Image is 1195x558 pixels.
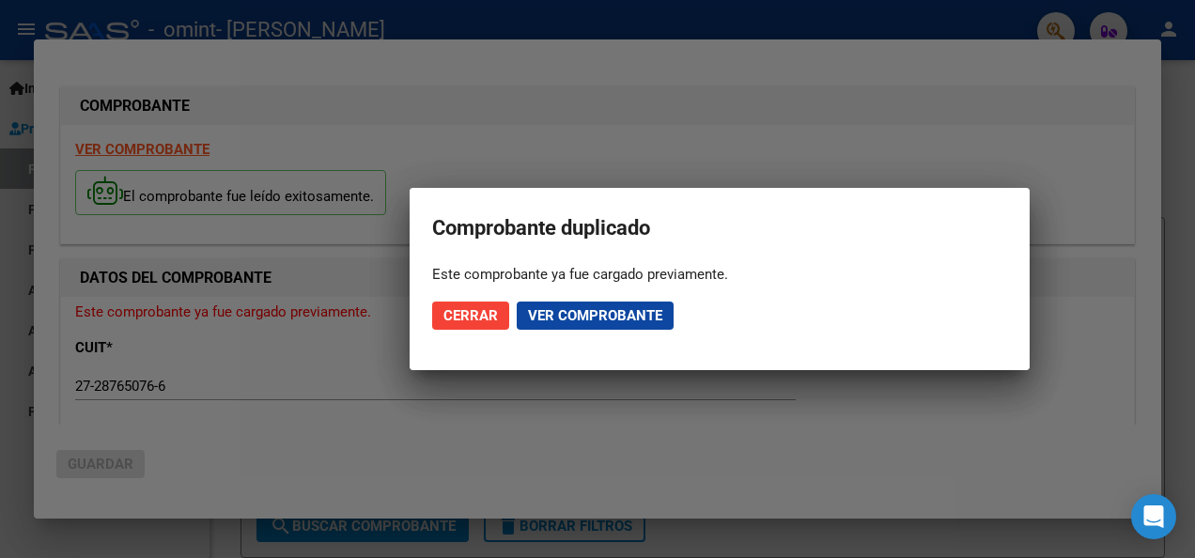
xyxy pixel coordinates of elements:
div: Open Intercom Messenger [1131,494,1176,539]
h2: Comprobante duplicado [432,210,1007,246]
div: Este comprobante ya fue cargado previamente. [432,265,1007,284]
button: Ver comprobante [517,302,674,330]
span: Cerrar [443,307,498,324]
button: Cerrar [432,302,509,330]
span: Ver comprobante [528,307,662,324]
